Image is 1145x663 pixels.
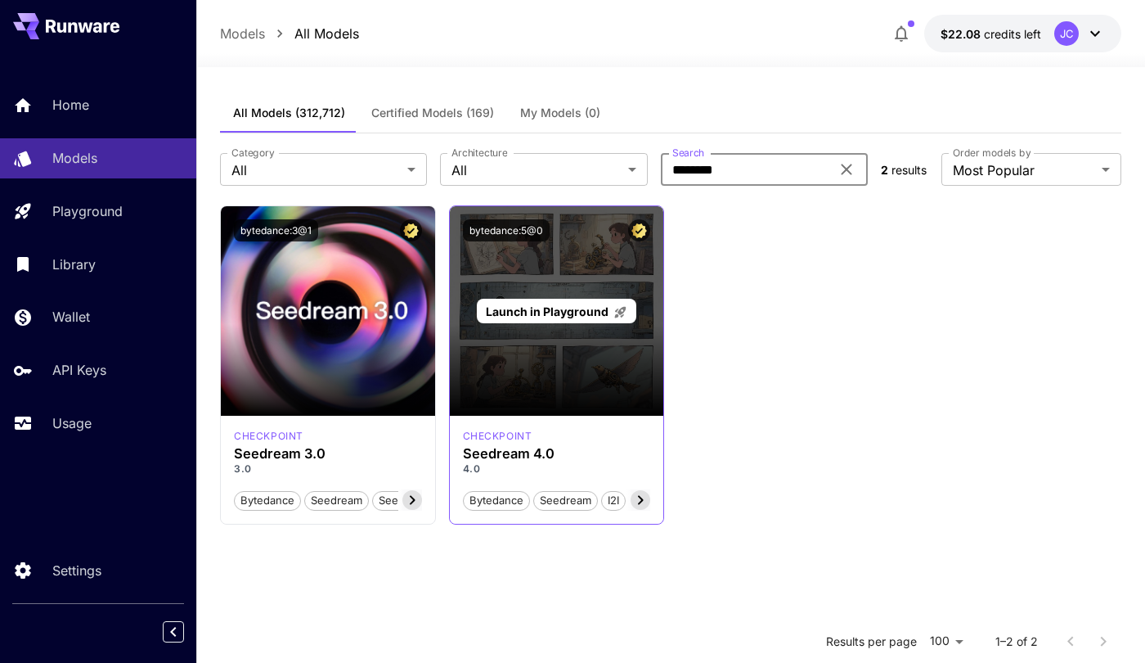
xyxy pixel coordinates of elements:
button: I2I [601,489,626,511]
span: Seedream 3.0 [373,493,456,509]
p: 4.0 [463,462,651,476]
span: Most Popular [953,160,1095,180]
span: Seedream [305,493,368,509]
button: bytedance:5@0 [463,219,550,241]
div: 100 [923,629,969,653]
button: $22.07979JC [924,15,1121,52]
p: 3.0 [234,462,422,476]
a: Launch in Playground [477,299,636,324]
span: results [891,163,927,177]
button: Collapse sidebar [163,621,184,643]
nav: breadcrumb [220,24,359,43]
p: API Keys [52,360,106,380]
button: Bytedance [463,489,530,511]
p: checkpoint [463,429,532,444]
span: Launch in Playground [486,304,608,318]
h3: Seedream 3.0 [234,446,422,462]
label: Search [672,146,704,160]
p: Home [52,95,89,115]
label: Category [231,146,275,160]
span: $22.08 [941,27,984,41]
span: Seedream [534,493,597,509]
a: All Models [294,24,359,43]
span: credits left [984,27,1041,41]
span: Bytedance [464,493,529,509]
p: Usage [52,413,92,433]
p: Playground [52,201,123,221]
span: My Models (0) [520,106,600,120]
button: Seedream [533,489,598,511]
span: All [451,160,621,180]
label: Order models by [953,146,1030,160]
button: Bytedance [234,489,301,511]
button: bytedance:3@1 [234,219,318,241]
p: checkpoint [234,429,303,444]
p: 1–2 of 2 [995,634,1038,650]
p: Models [52,148,97,168]
span: All [231,160,401,180]
span: I2I [602,493,625,509]
button: Seedream 3.0 [372,489,456,511]
label: Architecture [451,146,507,160]
div: seedream4 [463,429,532,444]
span: Bytedance [235,493,300,509]
button: Seedream [304,489,369,511]
button: Certified Model – Vetted for best performance and includes a commercial license. [628,219,650,241]
a: Models [220,24,265,43]
div: $22.07979 [941,25,1041,43]
p: Results per page [826,634,917,650]
span: 2 [881,163,888,177]
h3: Seedream 4.0 [463,446,651,462]
button: Certified Model – Vetted for best performance and includes a commercial license. [400,219,422,241]
p: Wallet [52,307,90,327]
span: Certified Models (169) [371,106,494,120]
div: Collapse sidebar [175,617,196,647]
p: Library [52,255,96,274]
p: Settings [52,561,101,580]
div: seedream3 [234,429,303,444]
span: All Models (312,712) [233,106,345,120]
div: JC [1054,21,1079,46]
